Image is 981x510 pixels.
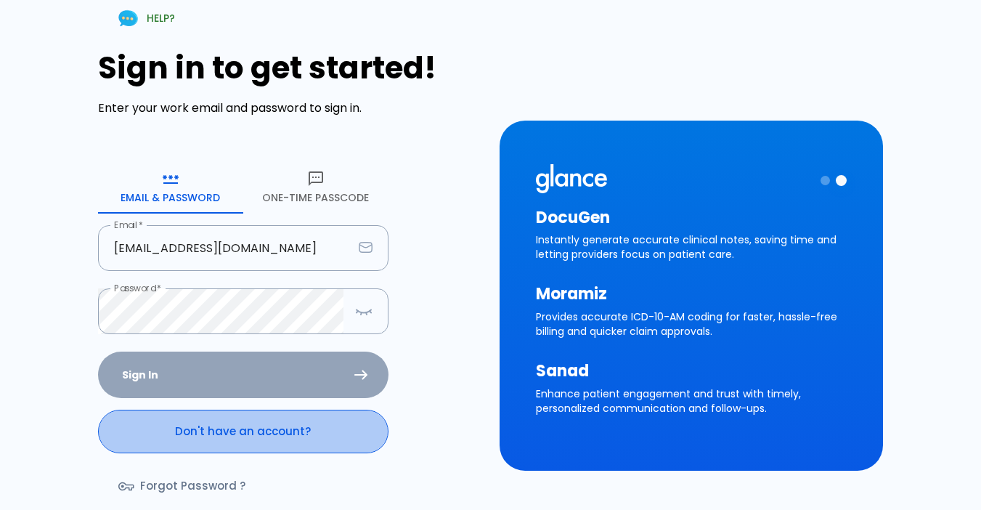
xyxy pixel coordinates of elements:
[536,309,847,339] p: Provides accurate ICD-10-AM coding for faster, hassle-free billing and quicker claim approvals.
[98,410,388,453] a: Don't have an account?
[536,209,847,227] h3: DocuGen
[115,6,141,31] img: Chat Support
[536,386,847,416] p: Enhance patient engagement and trust with timely, personalized communication and follow-ups.
[98,465,269,507] a: Forgot Password ?
[98,161,243,214] button: Email & Password
[98,100,482,117] p: Enter your work email and password to sign in.
[536,285,847,304] h3: Moramiz
[536,362,847,381] h3: Sanad
[98,50,482,86] h1: Sign in to get started!
[536,232,847,262] p: Instantly generate accurate clinical notes, saving time and letting providers focus on patient care.
[243,161,388,214] button: One-Time Passcode
[98,225,353,271] input: dr.ahmed@clinic.com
